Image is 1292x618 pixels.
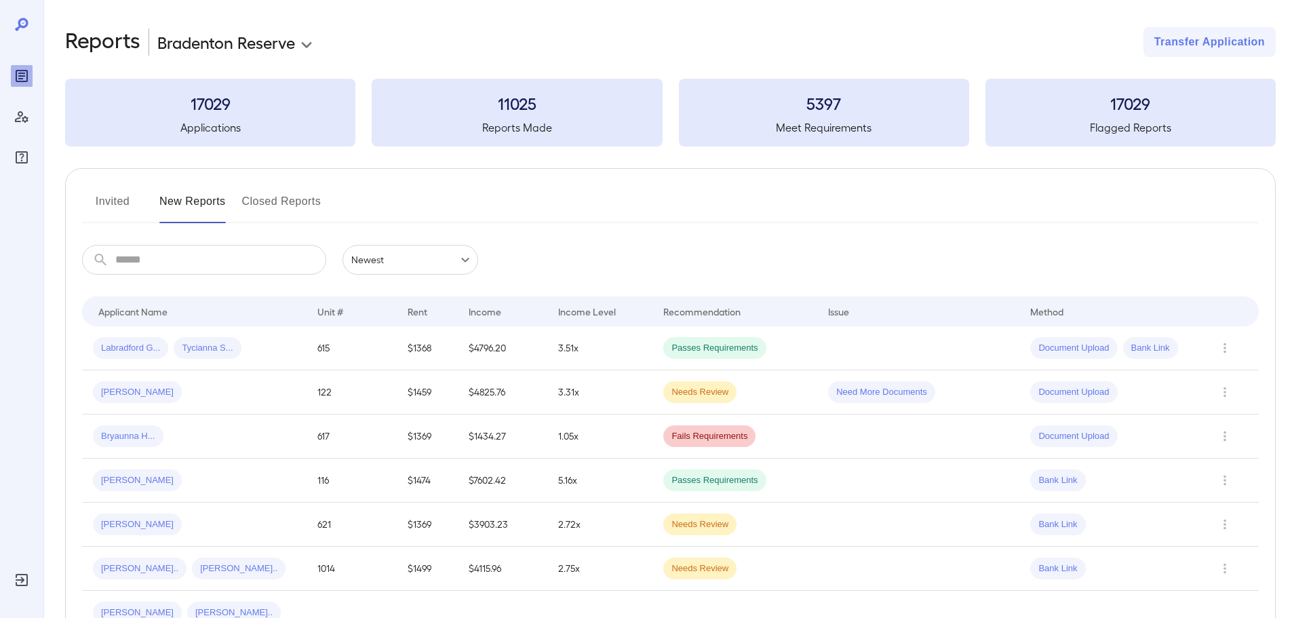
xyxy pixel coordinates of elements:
td: $1499 [397,547,458,591]
td: 5.16x [547,459,652,503]
td: $1369 [397,414,458,459]
td: 2.72x [547,503,652,547]
button: Invited [82,191,143,223]
summary: 17029Applications11025Reports Made5397Meet Requirements17029Flagged Reports [65,79,1276,147]
h5: Reports Made [372,119,662,136]
button: Row Actions [1214,558,1236,579]
div: Income [469,303,501,320]
td: 2.75x [547,547,652,591]
td: 1.05x [547,414,652,459]
span: Bank Link [1123,342,1178,355]
p: Bradenton Reserve [157,31,295,53]
span: Bank Link [1030,474,1085,487]
button: Row Actions [1214,514,1236,535]
span: Passes Requirements [663,342,766,355]
div: Rent [408,303,429,320]
div: Log Out [11,569,33,591]
td: 3.51x [547,326,652,370]
span: Bank Link [1030,562,1085,575]
span: Needs Review [663,562,737,575]
h5: Meet Requirements [679,119,969,136]
div: Unit # [317,303,343,320]
h5: Flagged Reports [985,119,1276,136]
span: Document Upload [1030,430,1117,443]
span: Labradford G... [93,342,168,355]
td: $3903.23 [458,503,548,547]
button: Closed Reports [242,191,321,223]
td: 3.31x [547,370,652,414]
div: Issue [828,303,850,320]
button: New Reports [159,191,226,223]
span: Need More Documents [828,386,935,399]
td: 621 [307,503,397,547]
td: $1368 [397,326,458,370]
span: Bank Link [1030,518,1085,531]
td: $7602.42 [458,459,548,503]
td: $1459 [397,370,458,414]
div: Income Level [558,303,616,320]
td: $1369 [397,503,458,547]
td: $4825.76 [458,370,548,414]
h3: 5397 [679,92,969,114]
span: Needs Review [663,386,737,399]
td: 122 [307,370,397,414]
td: 617 [307,414,397,459]
button: Transfer Application [1143,27,1276,57]
h5: Applications [65,119,355,136]
button: Row Actions [1214,469,1236,491]
span: [PERSON_NAME].. [192,562,286,575]
td: $4115.96 [458,547,548,591]
td: $1474 [397,459,458,503]
div: Method [1030,303,1063,320]
span: Needs Review [663,518,737,531]
span: Document Upload [1030,386,1117,399]
h3: 17029 [65,92,355,114]
td: 615 [307,326,397,370]
span: Document Upload [1030,342,1117,355]
span: Tycianna S... [174,342,241,355]
span: [PERSON_NAME] [93,386,182,399]
h3: 11025 [372,92,662,114]
div: FAQ [11,147,33,168]
button: Row Actions [1214,425,1236,447]
span: Bryaunna H... [93,430,163,443]
td: 116 [307,459,397,503]
div: Applicant Name [98,303,168,320]
span: [PERSON_NAME] [93,518,182,531]
td: 1014 [307,547,397,591]
button: Row Actions [1214,381,1236,403]
span: [PERSON_NAME] [93,474,182,487]
span: Fails Requirements [663,430,756,443]
div: Reports [11,65,33,87]
div: Manage Users [11,106,33,128]
td: $1434.27 [458,414,548,459]
div: Recommendation [663,303,741,320]
div: Newest [342,245,478,275]
td: $4796.20 [458,326,548,370]
h3: 17029 [985,92,1276,114]
h2: Reports [65,27,140,57]
span: [PERSON_NAME].. [93,562,187,575]
button: Row Actions [1214,337,1236,359]
span: Passes Requirements [663,474,766,487]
